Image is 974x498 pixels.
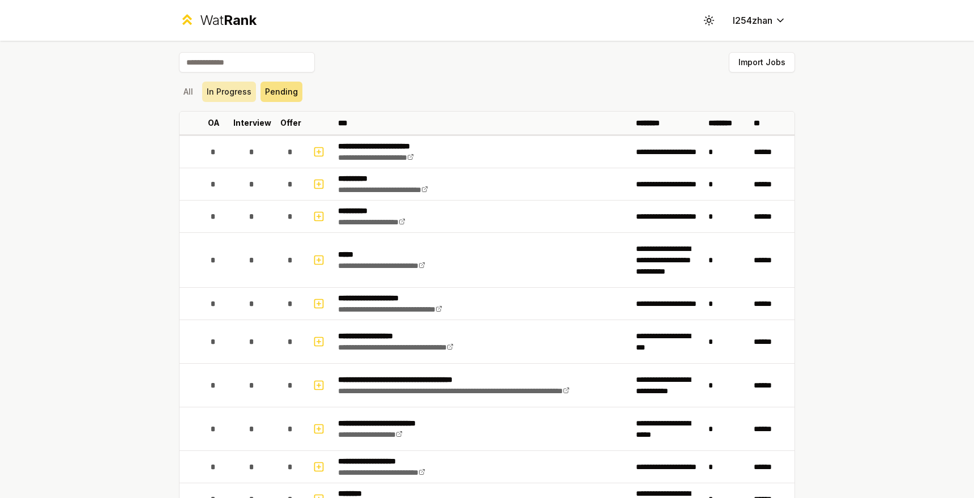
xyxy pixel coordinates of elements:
[179,11,257,29] a: WatRank
[200,11,257,29] div: Wat
[208,117,220,129] p: OA
[224,12,257,28] span: Rank
[202,82,256,102] button: In Progress
[233,117,271,129] p: Interview
[729,52,795,73] button: Import Jobs
[280,117,301,129] p: Offer
[733,14,772,27] span: l254zhan
[260,82,302,102] button: Pending
[179,82,198,102] button: All
[724,10,795,31] button: l254zhan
